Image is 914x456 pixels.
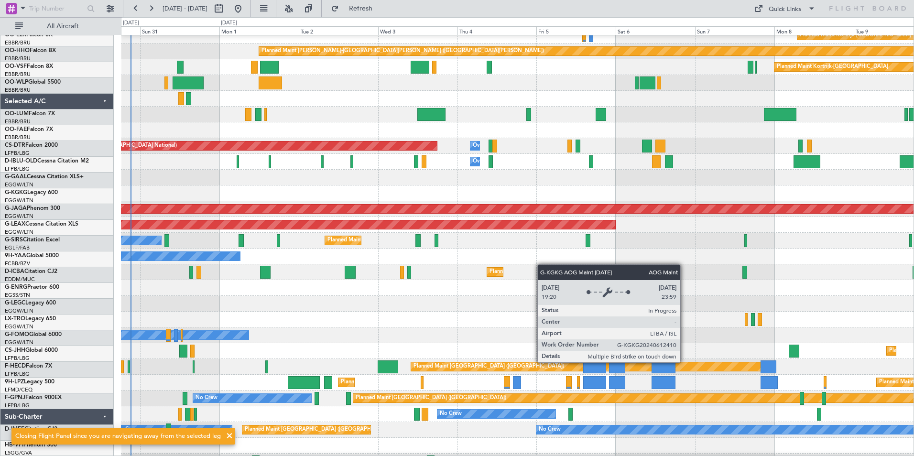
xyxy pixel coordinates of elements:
span: D-ICBA [5,269,24,274]
a: D-IBLU-OLDCessna Citation M2 [5,158,89,164]
button: Quick Links [750,1,820,16]
div: Planned Maint [PERSON_NAME]-[GEOGRAPHIC_DATA][PERSON_NAME] ([GEOGRAPHIC_DATA][PERSON_NAME]) [261,44,544,58]
a: G-ENRGPraetor 600 [5,284,59,290]
div: Quick Links [769,5,801,14]
input: Trip Number [29,1,84,16]
a: EGLF/FAB [5,244,30,251]
span: OO-FAE [5,127,27,132]
a: EBBR/BRU [5,87,31,94]
span: F-GPNJ [5,395,25,401]
div: Owner Melsbroek Air Base [473,139,538,153]
div: Tue 2 [299,26,378,35]
a: D-ICBACitation CJ2 [5,269,57,274]
span: G-KGKG [5,190,27,195]
div: Fri 5 [536,26,616,35]
span: 9H-LPZ [5,379,24,385]
a: OO-FAEFalcon 7X [5,127,53,132]
a: LFPB/LBG [5,370,30,378]
a: OO-VSFFalcon 8X [5,64,53,69]
div: Thu 4 [457,26,537,35]
a: EGGW/LTN [5,181,33,188]
span: Refresh [341,5,381,12]
a: EDDM/MUC [5,276,35,283]
a: LFMD/CEQ [5,386,33,393]
a: OO-HHOFalcon 8X [5,48,56,54]
span: OO-LUM [5,111,29,117]
div: Sun 31 [140,26,219,35]
div: Mon 1 [219,26,299,35]
span: D-IBLU-OLD [5,158,37,164]
a: EGGW/LTN [5,197,33,204]
a: EGGW/LTN [5,323,33,330]
span: CS-JHH [5,347,25,353]
div: Planned Maint Kortrijk-[GEOGRAPHIC_DATA] [777,60,888,74]
span: [DATE] - [DATE] [163,4,207,13]
a: 9H-LPZLegacy 500 [5,379,54,385]
div: [DATE] [123,19,139,27]
span: F-HECD [5,363,26,369]
a: EGGW/LTN [5,213,33,220]
a: LFPB/LBG [5,355,30,362]
a: CS-JHHGlobal 6000 [5,347,58,353]
div: No Crew [196,391,218,405]
a: EBBR/BRU [5,118,31,125]
span: G-GAAL [5,174,27,180]
a: F-GPNJFalcon 900EX [5,395,62,401]
a: G-KGKGLegacy 600 [5,190,58,195]
span: CS-DTR [5,142,25,148]
span: OO-WLP [5,79,28,85]
div: Sun 7 [695,26,774,35]
a: G-FOMOGlobal 6000 [5,332,62,337]
span: OO-VSF [5,64,27,69]
div: Mon 8 [774,26,854,35]
a: EBBR/BRU [5,39,31,46]
a: EGGW/LTN [5,228,33,236]
div: Planned Maint [GEOGRAPHIC_DATA] ([GEOGRAPHIC_DATA]) [356,391,506,405]
span: All Aircraft [25,23,101,30]
a: EGSS/STN [5,292,30,299]
span: G-FOMO [5,332,29,337]
a: G-GAALCessna Citation XLS+ [5,174,84,180]
a: G-LEAXCessna Citation XLS [5,221,78,227]
a: G-JAGAPhenom 300 [5,206,60,211]
a: CS-DTRFalcon 2000 [5,142,58,148]
span: G-SIRS [5,237,23,243]
a: EGGW/LTN [5,307,33,315]
span: 9H-YAA [5,253,26,259]
span: G-JAGA [5,206,27,211]
div: Planned Maint [GEOGRAPHIC_DATA] ([GEOGRAPHIC_DATA]) [413,359,564,374]
span: G-LEAX [5,221,25,227]
div: Planned Maint Kortrijk-[GEOGRAPHIC_DATA] [800,28,911,43]
button: Refresh [326,1,384,16]
div: Planned Maint [GEOGRAPHIC_DATA] ([GEOGRAPHIC_DATA]) [245,423,395,437]
a: LX-TROLegacy 650 [5,316,56,322]
span: G-LEGC [5,300,25,306]
a: EGGW/LTN [5,339,33,346]
div: Wed 3 [378,26,457,35]
div: Planned Maint [GEOGRAPHIC_DATA] ([GEOGRAPHIC_DATA]) [341,375,491,390]
a: G-SIRSCitation Excel [5,237,60,243]
a: EBBR/BRU [5,71,31,78]
button: All Aircraft [11,19,104,34]
a: EBBR/BRU [5,55,31,62]
div: [DATE] [221,19,237,27]
div: Owner Melsbroek Air Base [473,154,538,169]
div: Planned Maint [GEOGRAPHIC_DATA] ([GEOGRAPHIC_DATA]) [327,233,478,248]
a: LFPB/LBG [5,165,30,173]
span: OO-HHO [5,48,30,54]
div: No Crew [440,407,462,421]
div: Sat 6 [616,26,695,35]
a: 9H-YAAGlobal 5000 [5,253,59,259]
a: OO-WLPGlobal 5500 [5,79,61,85]
a: FCBB/BZV [5,260,30,267]
div: No Crew [539,423,561,437]
a: G-LEGCLegacy 600 [5,300,56,306]
a: EBBR/BRU [5,134,31,141]
a: LFPB/LBG [5,150,30,157]
span: G-ENRG [5,284,27,290]
a: OO-LUMFalcon 7X [5,111,55,117]
a: LFPB/LBG [5,402,30,409]
a: F-HECDFalcon 7X [5,363,52,369]
div: Closing Flight Panel since you are navigating away from the selected leg [15,432,221,441]
span: LX-TRO [5,316,25,322]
